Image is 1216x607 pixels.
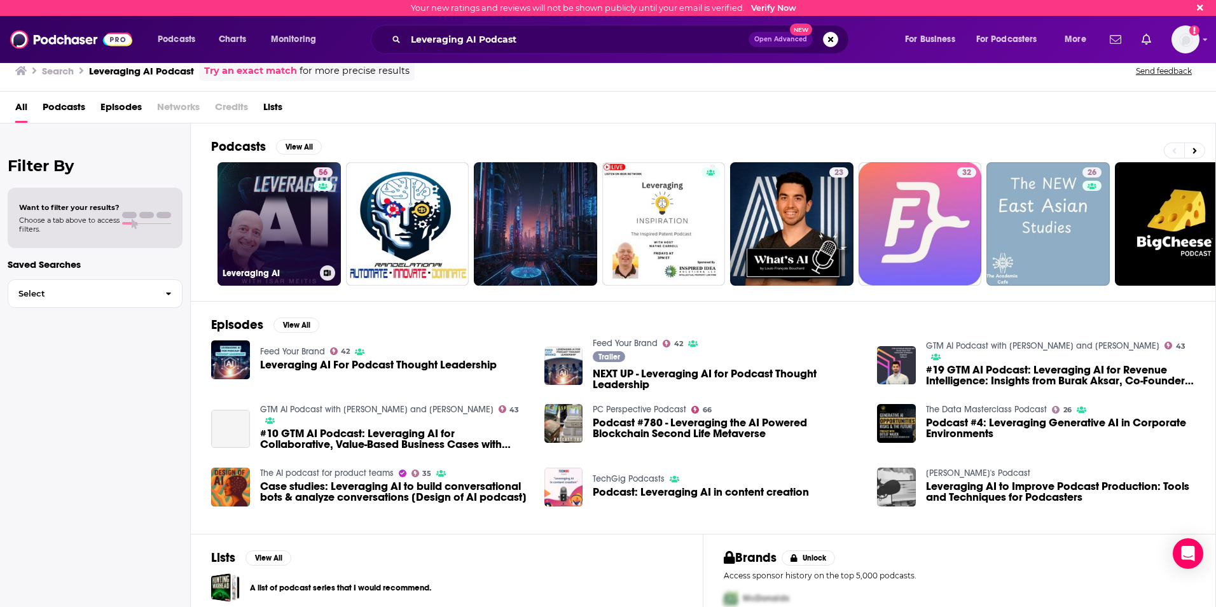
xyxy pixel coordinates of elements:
h2: Brands [724,550,777,566]
a: 42 [663,340,683,347]
a: 42 [330,347,350,355]
span: 42 [341,349,350,354]
span: Want to filter your results? [19,203,120,212]
span: for more precise results [300,64,410,78]
a: EpisodesView All [211,317,319,333]
span: 56 [319,167,328,179]
span: 35 [422,471,431,477]
h2: Lists [211,550,235,566]
a: 26 [1052,406,1072,414]
img: Podchaser - Follow, Share and Rate Podcasts [10,27,132,52]
span: Logged in as jbarbour [1171,25,1199,53]
a: #10 GTM AI Podcast: Leveraging AI for Collaborative, Value-Based Business Cases with Martin Blind... [260,428,529,450]
img: Podcast #4: Leveraging Generative AI in Corporate Environments [877,404,916,443]
a: Lists [263,97,282,123]
span: 43 [509,407,519,413]
a: #19 GTM AI Podcast: Leveraging AI for Revenue Intelligence: Insights from Burak Aksar, Co-Founder... [926,365,1195,386]
a: Case studies: Leveraging AI to build conversational bots & analyze conversations [Design of AI po... [211,468,250,506]
a: 23 [730,162,853,286]
span: 43 [1176,344,1185,349]
img: Leveraging AI to Improve Podcast Production: Tools and Techniques for Podcasters [877,468,916,506]
a: Leveraging AI to Improve Podcast Production: Tools and Techniques for Podcasters [926,481,1195,503]
a: 35 [411,470,432,477]
svg: Email not verified [1189,25,1199,36]
h3: Leveraging AI Podcast [89,65,194,77]
a: ListsView All [211,550,291,566]
div: Your new ratings and reviews will not be shown publicly until your email is verified. [411,3,796,13]
span: #10 GTM AI Podcast: Leveraging AI for Collaborative, Value-Based Business Cases with [PERSON_NAME... [260,428,529,450]
a: Podcast #780 - Leveraging the AI Powered Blockchain Second Life Metaverse [593,417,862,439]
a: The Data Masterclass Podcast [926,404,1047,415]
p: Access sponsor history on the top 5,000 podcasts. [724,571,1195,580]
a: 32 [859,162,982,286]
a: Feed Your Brand [593,338,658,349]
img: NEXT UP - Leveraging AI for Podcast Thought Leadership [544,347,583,386]
a: 56Leveraging AI [218,162,341,286]
a: 43 [1164,342,1185,349]
button: Open AdvancedNew [749,32,813,47]
span: Podcast: Leveraging AI in content creation [593,487,809,498]
a: #10 GTM AI Podcast: Leveraging AI for Collaborative, Value-Based Business Cases with Martin Blind... [211,410,250,449]
span: 32 [962,167,971,179]
a: 32 [957,167,976,178]
span: Episodes [100,97,142,123]
a: Verify Now [751,3,796,13]
a: 23 [829,167,848,178]
span: For Business [905,31,955,48]
a: 43 [499,405,520,413]
button: Send feedback [1132,66,1196,76]
img: #19 GTM AI Podcast: Leveraging AI for Revenue Intelligence: Insights from Burak Aksar, Co-Founder... [877,346,916,385]
span: For Podcasters [976,31,1037,48]
span: More [1065,31,1086,48]
span: McDonalds [743,593,789,604]
span: All [15,97,27,123]
a: TechGig Podcasts [593,473,665,484]
span: Monitoring [271,31,316,48]
a: The AI podcast for product teams [260,468,394,478]
button: Select [8,279,183,308]
a: Case studies: Leveraging AI to build conversational bots & analyze conversations [Design of AI po... [260,481,529,503]
a: Show notifications dropdown [1137,29,1156,50]
button: Show profile menu [1171,25,1199,53]
span: Credits [215,97,248,123]
a: A list of podcast series that I would recommend. [211,573,240,602]
span: Charts [219,31,246,48]
img: User Profile [1171,25,1199,53]
a: 26 [1082,167,1102,178]
button: open menu [262,29,333,50]
h2: Episodes [211,317,263,333]
a: GTM AI Podcast with Coach K and Jonathan Moss [260,404,494,415]
a: Podcast #4: Leveraging Generative AI in Corporate Environments [926,417,1195,439]
button: open menu [896,29,971,50]
a: Podcast #780 - Leveraging the AI Powered Blockchain Second Life Metaverse [544,404,583,443]
span: Trailer [598,353,620,361]
img: Leveraging AI For Podcast Thought Leadership [211,340,250,379]
span: 66 [703,407,712,413]
span: Podcasts [43,97,85,123]
h2: Filter By [8,157,183,175]
a: 56 [314,167,333,178]
h2: Podcasts [211,139,266,155]
span: 26 [1063,407,1072,413]
img: Podcast: Leveraging AI in content creation [544,468,583,506]
input: Search podcasts, credits, & more... [406,29,749,50]
a: Leveraging AI For Podcast Thought Leadership [260,359,497,370]
span: 23 [834,167,843,179]
a: PodcastsView All [211,139,322,155]
span: Podcasts [158,31,195,48]
button: open menu [968,29,1056,50]
button: open menu [149,29,212,50]
a: marymarta's Podcast [926,468,1030,478]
